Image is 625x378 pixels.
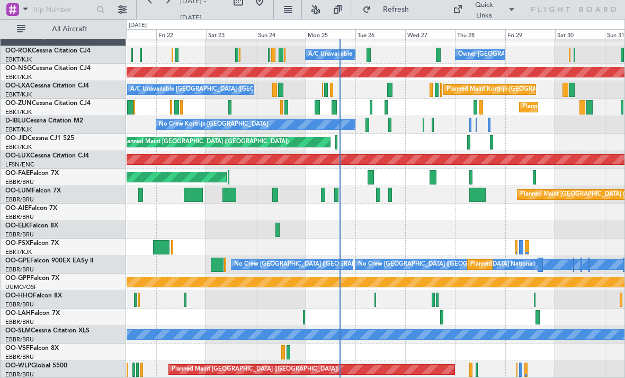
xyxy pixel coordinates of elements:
[5,83,30,89] span: OO-LXA
[5,91,32,99] a: EBKT/KJK
[5,310,60,317] a: OO-LAHFalcon 7X
[5,73,32,81] a: EBKT/KJK
[447,82,570,98] div: Planned Maint Kortrijk-[GEOGRAPHIC_DATA]
[159,117,268,133] div: No Crew Kortrijk-[GEOGRAPHIC_DATA]
[5,126,32,134] a: EBKT/KJK
[5,196,34,204] a: EBBR/BRU
[5,48,91,54] a: OO-ROKCessna Citation CJ4
[5,178,34,186] a: EBBR/BRU
[172,362,338,377] div: Planned Maint [GEOGRAPHIC_DATA] ([GEOGRAPHIC_DATA])
[5,231,34,239] a: EBBR/BRU
[5,258,93,264] a: OO-GPEFalcon 900EX EASy II
[5,301,34,309] a: EBBR/BRU
[32,2,93,17] input: Trip Number
[455,29,505,39] div: Thu 28
[5,100,32,107] span: OO-ZUN
[5,161,34,169] a: LFSN/ENC
[5,353,34,361] a: EBBR/BRU
[5,153,89,159] a: OO-LUXCessna Citation CJ4
[130,82,327,98] div: A/C Unavailable [GEOGRAPHIC_DATA] ([GEOGRAPHIC_DATA] National)
[5,318,34,326] a: EBBR/BRU
[5,135,74,142] a: OO-JIDCessna CJ1 525
[5,266,34,274] a: EBBR/BRU
[5,170,30,177] span: OO-FAE
[5,118,26,124] span: D-IBLU
[5,170,59,177] a: OO-FAEFalcon 7X
[28,25,112,33] span: All Aircraft
[5,143,32,151] a: EBKT/KJK
[5,223,58,229] a: OO-ELKFalcon 8X
[5,283,37,291] a: UUMO/OSF
[505,29,555,39] div: Fri 29
[256,29,306,39] div: Sun 24
[5,48,32,54] span: OO-ROK
[5,223,29,229] span: OO-ELK
[308,47,352,63] div: A/C Unavailable
[5,310,31,317] span: OO-LAH
[5,345,59,351] a: OO-VSFFalcon 8X
[5,240,59,247] a: OO-FSXFalcon 7X
[5,363,67,369] a: OO-WLPGlobal 5500
[12,21,115,38] button: All Aircraft
[458,47,601,63] div: Owner [GEOGRAPHIC_DATA]-[GEOGRAPHIC_DATA]
[5,205,28,212] span: OO-AIE
[306,29,355,39] div: Mon 25
[5,118,83,124] a: D-IBLUCessna Citation M2
[106,29,156,39] div: Thu 21
[405,29,455,39] div: Wed 27
[5,65,32,72] span: OO-NSG
[206,29,256,39] div: Sat 23
[373,6,418,13] span: Refresh
[5,188,32,194] span: OO-LUM
[5,65,91,72] a: OO-NSGCessna Citation CJ4
[5,328,31,334] span: OO-SLM
[156,29,206,39] div: Fri 22
[5,275,59,282] a: OO-GPPFalcon 7X
[5,213,34,221] a: EBBR/BRU
[5,328,90,334] a: OO-SLMCessna Citation XLS
[5,248,32,256] a: EBKT/KJK
[5,275,30,282] span: OO-GPP
[358,1,421,18] button: Refresh
[5,345,30,351] span: OO-VSF
[5,135,28,142] span: OO-JID
[5,293,62,299] a: OO-HHOFalcon 8X
[5,336,34,344] a: EBBR/BRU
[5,188,61,194] a: OO-LUMFalcon 7X
[355,29,405,39] div: Tue 26
[5,56,32,64] a: EBKT/KJK
[5,258,30,264] span: OO-GPE
[234,257,412,272] div: No Crew [GEOGRAPHIC_DATA] ([GEOGRAPHIC_DATA] National)
[5,153,30,159] span: OO-LUX
[5,83,89,89] a: OO-LXACessna Citation CJ4
[448,1,521,18] button: Quick Links
[5,108,32,116] a: EBKT/KJK
[5,293,33,299] span: OO-HHO
[5,100,91,107] a: OO-ZUNCessna Citation CJ4
[5,363,31,369] span: OO-WLP
[5,205,57,212] a: OO-AIEFalcon 7X
[555,29,605,39] div: Sat 30
[129,21,147,30] div: [DATE]
[358,257,535,272] div: No Crew [GEOGRAPHIC_DATA] ([GEOGRAPHIC_DATA] National)
[122,134,289,150] div: Planned Maint [GEOGRAPHIC_DATA] ([GEOGRAPHIC_DATA])
[5,240,30,247] span: OO-FSX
